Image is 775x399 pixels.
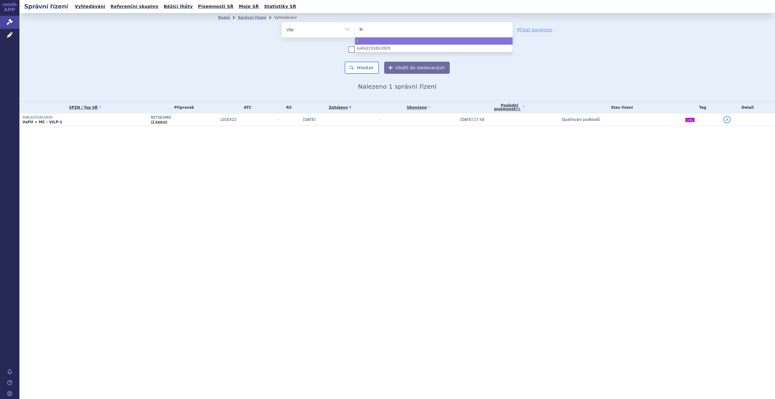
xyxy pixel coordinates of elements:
[162,2,195,11] a: Běžící lhůty
[238,15,266,20] a: Správní řízení
[148,101,217,114] th: Přípravek
[196,2,235,11] a: Písemnosti SŘ
[558,101,682,114] th: Stav řízení
[460,101,559,114] a: Poslednípísemnost(?)
[345,62,379,74] button: Hledat
[218,15,230,20] a: Domů
[349,46,446,53] label: Zahrnout [DEMOGRAPHIC_DATA] přípravky
[515,107,520,111] abbr: (?)
[237,2,261,11] a: Moje SŘ
[278,118,300,122] span: -
[109,2,160,11] a: Referenční skupiny
[682,101,720,114] th: Tag
[303,103,377,112] a: Zahájeno
[19,2,73,11] h2: Správní řízení
[517,27,553,33] a: Přidat parametr
[220,118,275,122] span: L01EX22
[358,83,436,90] span: Nalezeno 1 správní řízení
[460,118,484,122] span: [DATE] 17:58
[720,101,775,114] th: Detail
[384,62,450,74] button: Uložit do sledovaných
[217,101,275,114] th: ATC
[262,2,298,11] a: Statistiky SŘ
[274,13,305,22] li: Vyhledávání
[151,115,217,120] span: RETSEVMO
[73,2,107,11] a: Vyhledávání
[303,118,316,122] span: [DATE]
[22,115,148,120] p: SUKLS215161/2025
[22,120,62,124] strong: VaPÚ + MC - VILP-1
[380,103,457,112] a: Ukončeno
[355,37,513,45] li: l
[151,120,167,124] a: (2 balení)
[380,118,381,122] span: -
[355,45,513,52] li: sukls215161/2025
[562,118,600,122] span: Opatřování podkladů
[275,101,300,114] th: RS
[723,116,731,123] a: detail
[22,103,148,112] a: SPZN / Typ SŘ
